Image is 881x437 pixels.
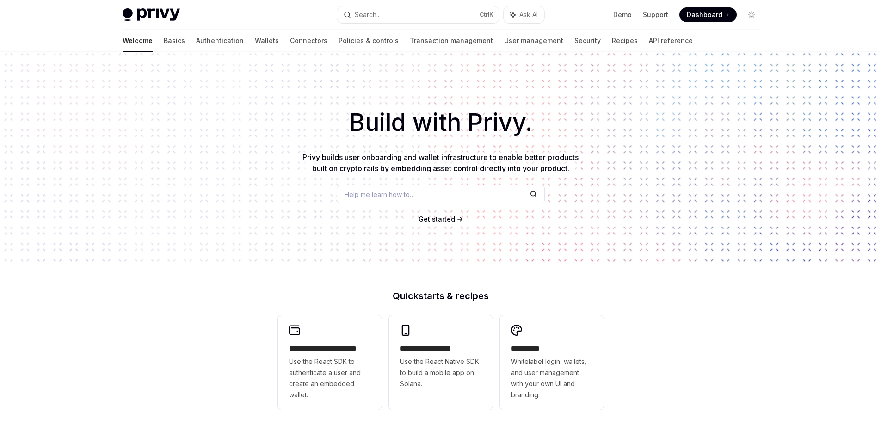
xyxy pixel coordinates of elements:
[278,291,604,301] h2: Quickstarts & recipes
[612,30,638,52] a: Recipes
[123,8,180,21] img: light logo
[337,6,499,23] button: Search...CtrlK
[302,153,579,173] span: Privy builds user onboarding and wallet infrastructure to enable better products built on crypto ...
[355,9,381,20] div: Search...
[419,215,455,224] a: Get started
[613,10,632,19] a: Demo
[511,356,592,400] span: Whitelabel login, wallets, and user management with your own UI and branding.
[339,30,399,52] a: Policies & controls
[500,315,604,410] a: **** *****Whitelabel login, wallets, and user management with your own UI and branding.
[687,10,722,19] span: Dashboard
[164,30,185,52] a: Basics
[289,356,370,400] span: Use the React SDK to authenticate a user and create an embedded wallet.
[649,30,693,52] a: API reference
[480,11,493,18] span: Ctrl K
[290,30,327,52] a: Connectors
[410,30,493,52] a: Transaction management
[15,105,866,141] h1: Build with Privy.
[519,10,538,19] span: Ask AI
[504,6,544,23] button: Ask AI
[744,7,759,22] button: Toggle dark mode
[255,30,279,52] a: Wallets
[400,356,481,389] span: Use the React Native SDK to build a mobile app on Solana.
[419,215,455,223] span: Get started
[123,30,153,52] a: Welcome
[574,30,601,52] a: Security
[196,30,244,52] a: Authentication
[679,7,737,22] a: Dashboard
[643,10,668,19] a: Support
[504,30,563,52] a: User management
[345,190,415,199] span: Help me learn how to…
[389,315,493,410] a: **** **** **** ***Use the React Native SDK to build a mobile app on Solana.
